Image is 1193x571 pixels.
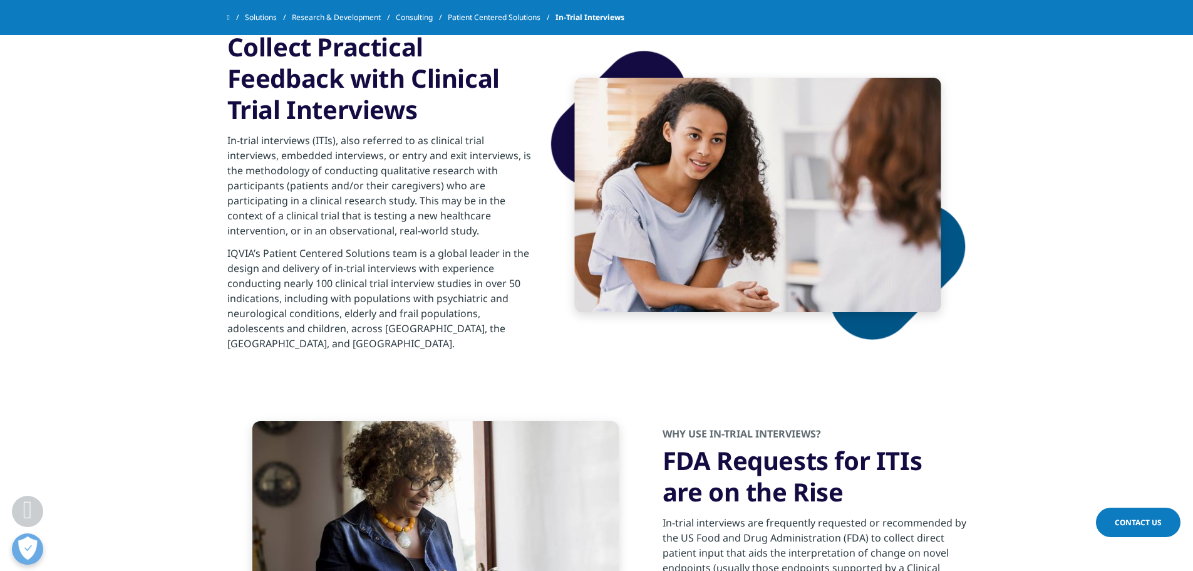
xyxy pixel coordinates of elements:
[663,427,966,445] h2: WHY USE IN-TRIAL INTERVIEWS?
[227,133,531,246] p: In-trial interviews (ITIs), also referred to as clinical trial interviews, embedded interviews, o...
[227,246,531,359] p: IQVIA’s Patient Centered Solutions team is a global leader in the design and delivery of in-trial...
[1115,517,1162,528] span: Contact Us
[448,6,555,29] a: Patient Centered Solutions
[396,6,448,29] a: Consulting
[555,6,624,29] span: In-Trial Interviews
[550,50,966,340] img: shape-1.png
[245,6,292,29] a: Solutions
[227,31,531,125] h3: Collect Practical Feedback with Clinical Trial Interviews
[12,533,43,565] button: Ouvrir le centre de préférences
[292,6,396,29] a: Research & Development
[1096,508,1180,537] a: Contact Us
[663,445,966,508] h3: FDA Requests for ITIs are on the Rise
